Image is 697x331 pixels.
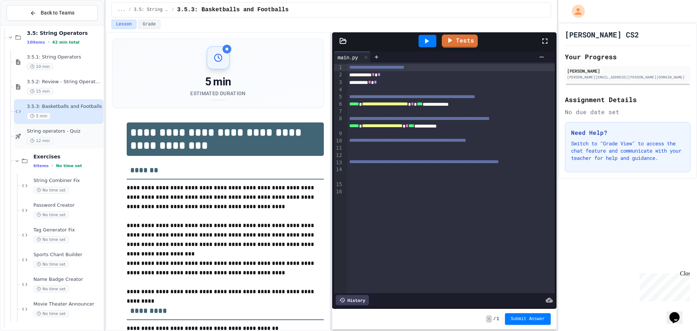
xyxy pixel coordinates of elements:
span: String operators - Quiz [27,128,102,134]
h1: [PERSON_NAME] CS2 [565,29,639,40]
span: ... [118,7,126,13]
div: Estimated Duration [190,90,245,97]
div: 10 [334,137,343,145]
span: No time set [33,211,69,218]
div: 4 [334,86,343,93]
span: Tag Generator Fix [33,227,102,233]
div: 3 [334,79,343,86]
div: main.py [334,52,371,62]
div: 5 min [190,75,245,88]
span: 5 min [27,113,50,120]
div: My Account [564,3,587,20]
div: 16 [334,188,343,195]
span: No time set [33,286,69,292]
span: 10 items [27,40,45,45]
span: Exercises [33,153,102,160]
span: / [172,7,174,13]
div: 8 [334,115,343,130]
div: [PERSON_NAME][EMAIL_ADDRESS][PERSON_NAME][DOMAIN_NAME] [567,74,688,80]
span: / [128,7,131,13]
span: 3.5.1: String Operators [27,54,102,60]
div: 15 [334,181,343,188]
span: String Combiner Fix [33,178,102,184]
span: 3.5.3: Basketballs and Footballs [177,5,289,14]
button: Lesson [111,20,136,29]
span: - [486,315,492,323]
button: Back to Teams [7,5,98,21]
div: 11 [334,145,343,152]
span: 3.5: String Operators [27,30,102,36]
span: No time set [56,164,82,168]
span: / [493,316,496,322]
div: main.py [334,53,362,61]
h3: Need Help? [571,128,684,137]
span: Movie Theater Announcer [33,301,102,307]
span: No time set [33,236,69,243]
span: 15 min [27,88,53,95]
span: 3.5.2: Review - String Operators [27,79,102,85]
span: Back to Teams [41,9,74,17]
span: 6 items [33,164,49,168]
span: 3.5: String Operators [134,7,169,13]
div: 2 [334,71,343,78]
h2: Assignment Details [565,94,690,105]
div: 9 [334,130,343,137]
iframe: chat widget [667,302,690,324]
span: 3.5.3: Basketballs and Footballs [27,104,102,110]
span: 42 min total [52,40,80,45]
button: Grade [138,20,160,29]
span: No time set [33,310,69,317]
div: 14 [334,166,343,181]
span: 10 min [27,63,53,70]
div: History [336,295,369,305]
div: No due date set [565,108,690,116]
span: Name Badge Creator [33,276,102,283]
span: • [48,39,49,45]
span: • [52,163,53,169]
div: 7 [334,108,343,115]
iframe: chat widget [637,270,690,301]
p: Switch to "Grade View" to access the chat feature and communicate with your teacher for help and ... [571,140,684,162]
button: Submit Answer [505,313,551,325]
div: [PERSON_NAME] [567,68,688,74]
a: Tests [442,35,478,48]
h2: Your Progress [565,52,690,62]
div: 6 [334,101,343,108]
span: Sports Chant Builder [33,252,102,258]
span: Password Creator [33,202,102,209]
div: 13 [334,159,343,166]
div: Chat with us now!Close [3,3,50,46]
span: 12 min [27,137,53,144]
span: Submit Answer [511,316,545,322]
span: 1 [497,316,499,322]
div: 5 [334,93,343,101]
span: No time set [33,187,69,194]
div: 1 [334,64,343,71]
span: No time set [33,261,69,268]
div: 12 [334,152,343,159]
